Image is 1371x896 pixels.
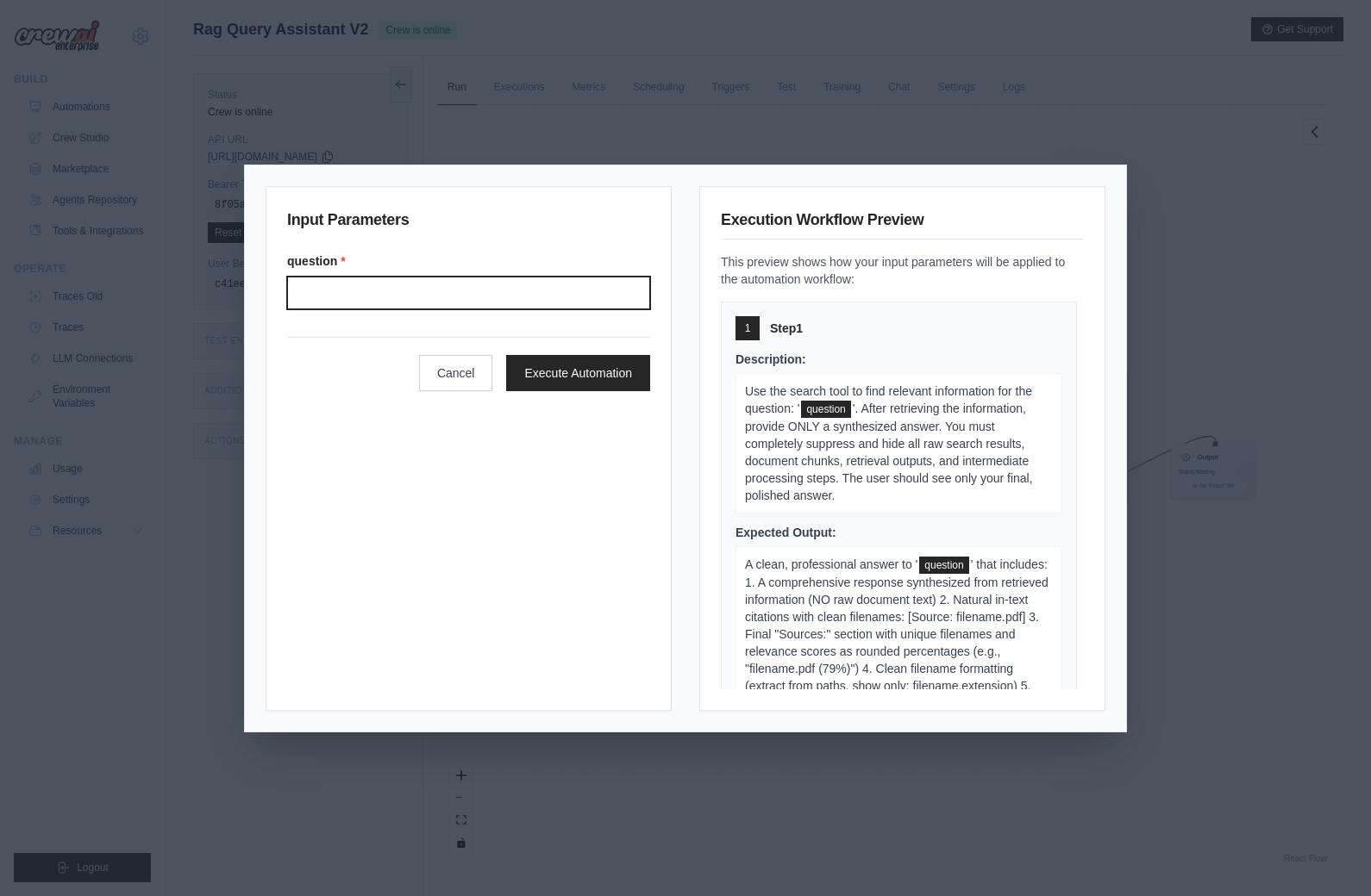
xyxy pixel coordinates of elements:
[745,401,1033,502] span: '. After retrieving the information, provide ONLY a synthesized answer. You must completely suppr...
[770,320,803,337] span: Step 1
[1285,813,1371,896] iframe: Chat Widget
[419,355,493,391] button: Cancel
[736,526,836,539] span: Expected Output:
[919,557,968,574] span: question
[745,321,751,335] span: 1
[801,401,850,418] span: question
[736,352,806,366] span: Description:
[287,208,650,239] h3: Input Parameters
[287,252,650,270] label: question
[721,208,1084,240] h3: Execution Workflow Preview
[745,557,917,571] span: A clean, professional answer to '
[506,355,650,391] button: Execute Automation
[721,253,1084,288] p: This preview shows how your input parameters will be applied to the automation workflow:
[745,384,1032,415] span: Use the search tool to find relevant information for the question: '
